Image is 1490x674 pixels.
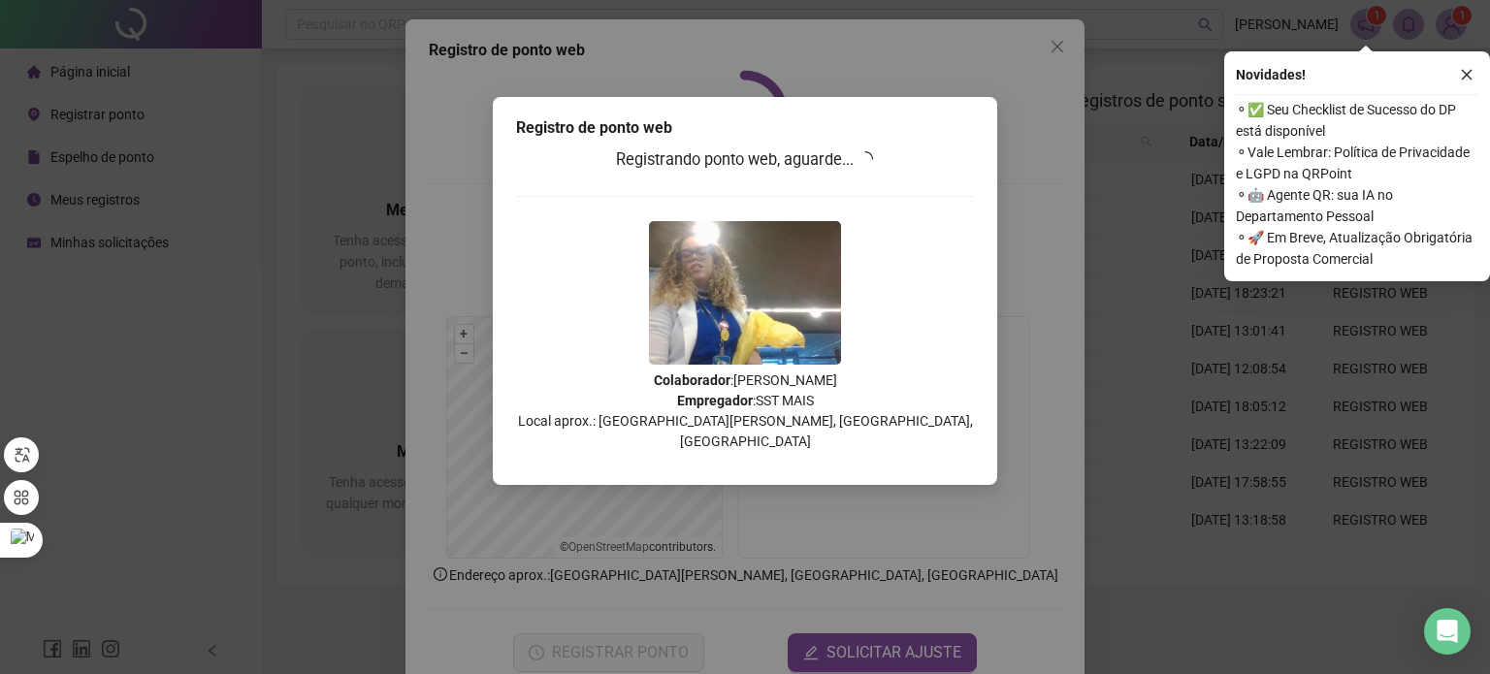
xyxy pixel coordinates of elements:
[649,221,841,365] img: 2Q==
[1236,64,1306,85] span: Novidades !
[858,151,873,167] span: loading
[1236,227,1478,270] span: ⚬ 🚀 Em Breve, Atualização Obrigatória de Proposta Comercial
[1236,184,1478,227] span: ⚬ 🤖 Agente QR: sua IA no Departamento Pessoal
[654,372,730,388] strong: Colaborador
[1236,142,1478,184] span: ⚬ Vale Lembrar: Política de Privacidade e LGPD na QRPoint
[1424,608,1471,655] div: Open Intercom Messenger
[1460,68,1474,81] span: close
[516,370,974,452] p: : [PERSON_NAME] : SST MAIS Local aprox.: [GEOGRAPHIC_DATA][PERSON_NAME], [GEOGRAPHIC_DATA], [GEOG...
[516,147,974,173] h3: Registrando ponto web, aguarde...
[516,116,974,140] div: Registro de ponto web
[677,393,753,408] strong: Empregador
[1236,99,1478,142] span: ⚬ ✅ Seu Checklist de Sucesso do DP está disponível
